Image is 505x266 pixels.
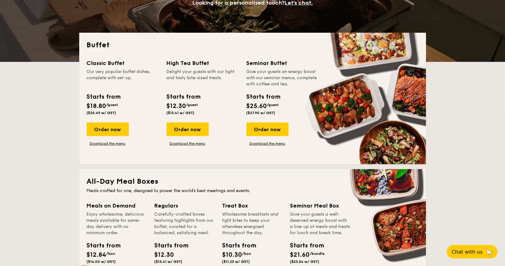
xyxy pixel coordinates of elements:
span: ($13.41 w/ GST) [167,111,195,115]
div: Carefully-crafted boxes featuring highlights from our buffet, curated for a balanced, satisfying ... [155,211,215,236]
div: Treat Box [222,201,283,210]
span: $12.84 [87,251,107,259]
a: Download the menu [167,141,209,146]
span: ($13.41 w/ GST) [155,260,183,264]
span: $21.60 [290,251,310,259]
h2: All-Day Meal Boxes [87,177,419,187]
span: 🦙 [485,248,493,255]
div: Seminar Buffet [246,59,319,67]
span: $10.30 [222,251,242,259]
div: Our very popular buffet dishes, complete with set-up. [87,69,159,87]
h2: Buffet [87,40,419,50]
span: $12.30 [155,251,174,259]
div: Regulars [155,201,215,210]
span: $18.80 [87,102,107,110]
div: Classic Buffet [87,59,159,67]
div: Order now [167,122,209,136]
span: /guest [186,103,198,107]
div: Starts from [290,241,318,250]
div: Order now [87,122,129,136]
span: /box [242,251,251,256]
span: ($14.00 w/ GST) [87,260,116,264]
span: $25.60 [246,102,267,110]
div: Starts from [87,241,115,250]
div: Starts from [87,92,120,101]
span: /guest [267,103,279,107]
a: Download the menu [87,141,129,146]
a: Download the menu [246,141,289,146]
span: $12.30 [167,102,186,110]
div: Seminar Meal Box [290,201,350,210]
div: Starts from [246,92,280,101]
div: Starts from [167,92,200,101]
div: Meals crafted for one, designed to power the world's best meetings and events. [87,188,419,194]
button: Chat with us🦙 [447,245,498,259]
span: ($20.49 w/ GST) [87,111,116,115]
div: High Tea Buffet [167,59,239,67]
div: Give your guests a well-deserved energy boost with a line-up of meals and treats for lunch and br... [290,211,350,236]
div: Order now [246,122,289,136]
div: Give your guests an energy boost with our seminar menus, complete with coffee and tea. [246,69,319,87]
span: ($11.23 w/ GST) [222,260,250,264]
div: Delight your guests with our light and tasty bite-sized treats. [167,69,239,87]
span: Chat with us [452,249,483,255]
div: Meals on Demand [87,201,147,210]
div: Enjoy wholesome, delicious meals available for same-day delivery with no minimum order. [87,211,147,236]
span: ($27.90 w/ GST) [246,111,276,115]
div: Starts from [222,241,250,250]
div: Starts from [155,241,182,250]
span: /box [107,251,115,256]
span: /bundle [310,251,325,256]
div: Wholesome breakfasts and light bites to keep your attendees energised throughout the day. [222,211,283,236]
span: /guest [107,103,118,107]
span: ($23.54 w/ GST) [290,260,320,264]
